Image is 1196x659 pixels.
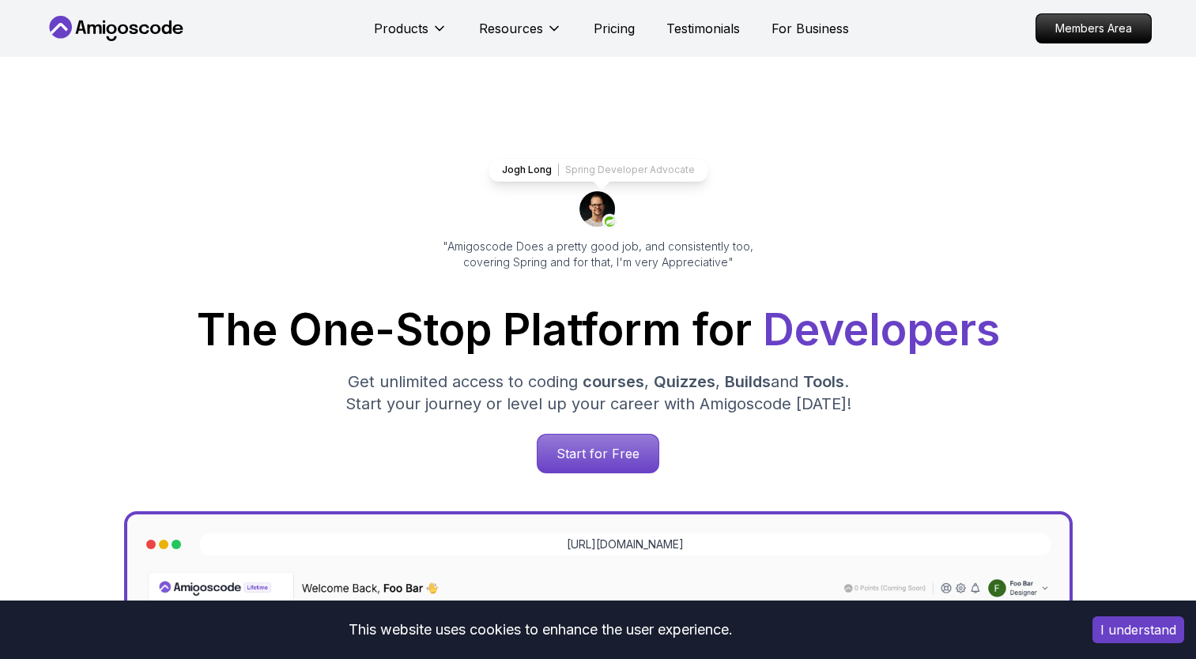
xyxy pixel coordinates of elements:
button: Products [374,19,447,51]
p: "Amigoscode Does a pretty good job, and consistently too, covering Spring and for that, I'm very ... [421,239,775,270]
span: Tools [803,372,844,391]
p: Products [374,19,428,38]
h1: The One-Stop Platform for [58,308,1139,352]
span: courses [583,372,644,391]
p: Members Area [1036,14,1151,43]
div: This website uses cookies to enhance the user experience. [12,612,1069,647]
button: Accept cookies [1092,616,1184,643]
p: Start for Free [538,435,658,473]
a: For Business [772,19,849,38]
p: Resources [479,19,543,38]
img: josh long [579,191,617,229]
span: Quizzes [654,372,715,391]
a: Start for Free [537,434,659,473]
span: Builds [725,372,771,391]
p: Jogh Long [502,164,552,176]
a: Pricing [594,19,635,38]
a: Testimonials [666,19,740,38]
button: Resources [479,19,562,51]
a: [URL][DOMAIN_NAME] [567,537,684,552]
a: Members Area [1036,13,1152,43]
p: Spring Developer Advocate [565,164,695,176]
p: Get unlimited access to coding , , and . Start your journey or level up your career with Amigosco... [333,371,864,415]
span: Developers [763,303,1000,356]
